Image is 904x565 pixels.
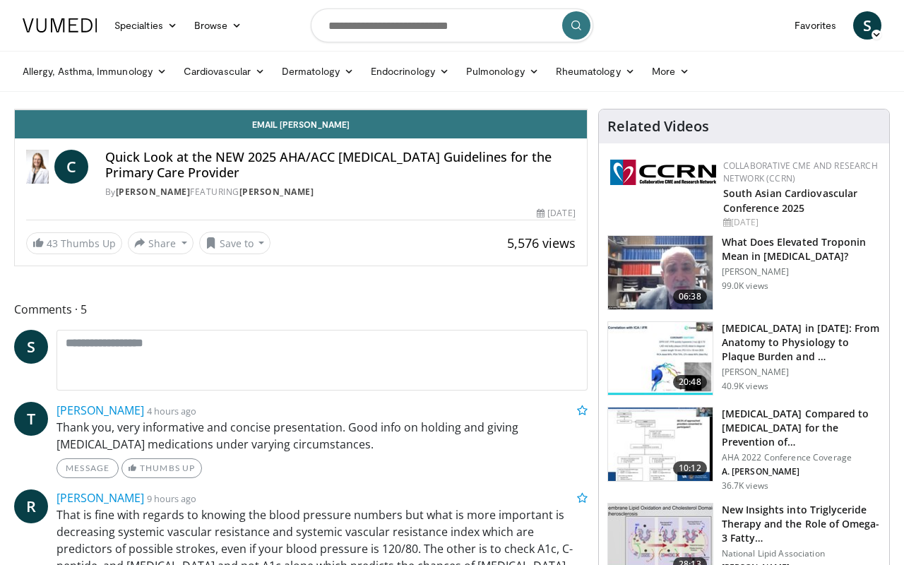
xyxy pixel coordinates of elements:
a: S [853,11,881,40]
video-js: Video Player [15,109,587,110]
a: Collaborative CME and Research Network (CCRN) [723,160,878,184]
button: Share [128,232,194,254]
div: [DATE] [723,216,878,229]
p: 99.0K views [722,280,768,292]
h3: [MEDICAL_DATA] Compared to [MEDICAL_DATA] for the Prevention of… [722,407,881,449]
a: Message [56,458,119,478]
a: [PERSON_NAME] [239,186,314,198]
p: 40.9K views [722,381,768,392]
button: Save to [199,232,271,254]
small: 4 hours ago [147,405,196,417]
h4: Quick Look at the NEW 2025 AHA/ACC [MEDICAL_DATA] Guidelines for the Primary Care Provider [105,150,576,180]
p: [PERSON_NAME] [722,367,881,378]
a: 10:12 [MEDICAL_DATA] Compared to [MEDICAL_DATA] for the Prevention of… AHA 2022 Conference Covera... [607,407,881,492]
h3: What Does Elevated Troponin Mean in [MEDICAL_DATA]? [722,235,881,263]
a: Rheumatology [547,57,643,85]
a: 06:38 What Does Elevated Troponin Mean in [MEDICAL_DATA]? [PERSON_NAME] 99.0K views [607,235,881,310]
div: By FEATURING [105,186,576,198]
a: Allergy, Asthma, Immunology [14,57,175,85]
a: South Asian Cardiovascular Conference 2025 [723,186,858,215]
a: Endocrinology [362,57,458,85]
h3: New Insights into Triglyceride Therapy and the Role of Omega-3 Fatty… [722,503,881,545]
span: 5,576 views [507,234,576,251]
h3: [MEDICAL_DATA] in [DATE]: From Anatomy to Physiology to Plaque Burden and … [722,321,881,364]
a: [PERSON_NAME] [56,403,144,418]
a: Thumbs Up [121,458,201,478]
a: 20:48 [MEDICAL_DATA] in [DATE]: From Anatomy to Physiology to Plaque Burden and … [PERSON_NAME] 4... [607,321,881,396]
span: Comments 5 [14,300,588,319]
input: Search topics, interventions [311,8,593,42]
div: [DATE] [537,207,575,220]
span: 43 [47,237,58,250]
p: National Lipid Association [722,548,881,559]
a: More [643,57,698,85]
img: VuMedi Logo [23,18,97,32]
a: R [14,489,48,523]
p: 36.7K views [722,480,768,492]
h4: Related Videos [607,118,709,135]
a: C [54,150,88,184]
p: AHA 2022 Conference Coverage [722,452,881,463]
small: 9 hours ago [147,492,196,505]
a: Cardiovascular [175,57,273,85]
span: 10:12 [673,461,707,475]
a: Browse [186,11,251,40]
a: 43 Thumbs Up [26,232,122,254]
a: [PERSON_NAME] [56,490,144,506]
span: 20:48 [673,375,707,389]
a: Pulmonology [458,57,547,85]
img: 98daf78a-1d22-4ebe-927e-10afe95ffd94.150x105_q85_crop-smart_upscale.jpg [608,236,713,309]
a: S [14,330,48,364]
img: a04ee3ba-8487-4636-b0fb-5e8d268f3737.png.150x105_q85_autocrop_double_scale_upscale_version-0.2.png [610,160,716,185]
a: Dermatology [273,57,362,85]
p: Thank you, very informative and concise presentation. Good info on holding and giving [MEDICAL_DA... [56,419,588,453]
a: Specialties [106,11,186,40]
img: Dr. Catherine P. Benziger [26,150,49,184]
img: 823da73b-7a00-425d-bb7f-45c8b03b10c3.150x105_q85_crop-smart_upscale.jpg [608,322,713,395]
a: T [14,402,48,436]
a: Email [PERSON_NAME] [15,110,587,138]
a: Favorites [786,11,845,40]
span: 06:38 [673,290,707,304]
img: 7c0f9b53-1609-4588-8498-7cac8464d722.150x105_q85_crop-smart_upscale.jpg [608,408,713,481]
a: [PERSON_NAME] [116,186,191,198]
p: [PERSON_NAME] [722,266,881,278]
p: A. [PERSON_NAME] [722,466,881,477]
